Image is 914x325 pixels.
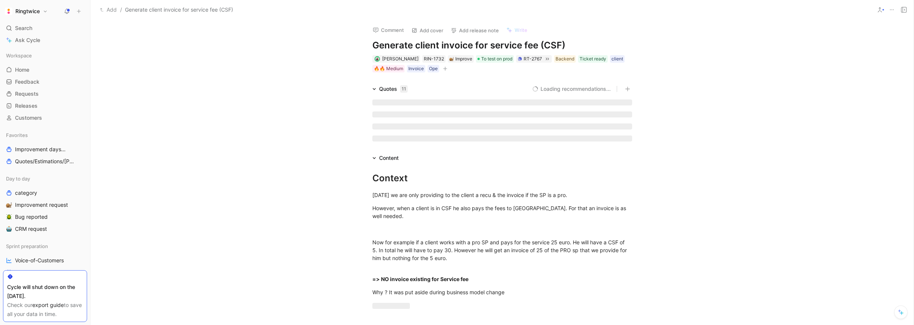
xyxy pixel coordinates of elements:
[369,25,407,35] button: Comment
[3,50,87,61] div: Workspace
[3,35,87,46] a: Ask Cycle
[98,5,119,14] button: Add
[556,55,574,63] div: Backend
[15,90,39,98] span: Requests
[375,57,379,61] img: avatar
[3,173,87,184] div: Day to day
[15,158,75,166] span: Quotes/Estimations/[PERSON_NAME]
[3,241,87,252] div: Sprint preparation
[449,55,472,63] div: Improve
[372,238,632,270] div: Now for example if a client works with a pro SP and pays for the service 25 euro. He will have a ...
[476,55,514,63] div: To test on prod
[369,153,402,162] div: Content
[447,25,502,36] button: Add release note
[3,100,87,111] a: Releases
[6,175,30,182] span: Day to day
[15,66,29,74] span: Home
[515,27,527,33] span: Write
[481,55,512,63] span: To test on prod
[6,242,48,250] span: Sprint preparation
[3,112,87,123] a: Customers
[3,223,87,235] a: 🤖CRM request
[5,224,14,233] button: 🤖
[125,5,233,14] span: Generate client invoice for service fee (CSF)
[408,25,447,36] button: Add cover
[3,129,87,141] div: Favorites
[400,85,408,93] div: 11
[15,36,40,45] span: Ask Cycle
[449,57,454,61] img: 🐌
[3,267,87,278] a: Plan in the sprint
[6,52,32,59] span: Workspace
[15,114,42,122] span: Customers
[3,88,87,99] a: Requests
[3,23,87,34] div: Search
[15,201,68,209] span: Improvement request
[15,225,47,233] span: CRM request
[372,288,632,296] div: Why ? It was put aside during business model change
[382,56,419,62] span: [PERSON_NAME]
[503,25,531,35] button: Write
[3,173,87,235] div: Day to daycategory🐌Improvement request🪲Bug reported🤖CRM request
[372,172,632,185] div: Context
[3,241,87,302] div: Sprint preparationVoice-of-CustomersPlan in the sprint♟️Candidate for next sprint🤖Grooming
[429,65,438,72] div: Ope
[3,255,87,266] a: Voice-of-Customers
[374,65,403,72] div: 🔥🔥 Medium
[3,76,87,87] a: Feedback
[3,6,50,17] button: RingtwiceRingtwice
[372,191,632,199] div: [DATE] we are only providing to the client a recu & the invoice if the SP is a pro.
[372,276,468,282] strong: => NO invoice existing for Service fee
[5,200,14,209] button: 🐌
[3,156,87,167] a: Quotes/Estimations/[PERSON_NAME]
[3,211,87,223] a: 🪲Bug reported
[15,24,32,33] span: Search
[524,55,542,63] div: RT-2767
[580,55,606,63] div: Ticket ready
[3,187,87,199] a: category
[15,8,40,15] h1: Ringtwice
[379,84,408,93] div: Quotes
[15,78,39,86] span: Feedback
[15,269,56,276] span: Plan in the sprint
[15,189,37,197] span: category
[6,214,12,220] img: 🪲
[6,202,12,208] img: 🐌
[611,55,623,63] div: client
[32,302,64,308] a: export guide
[424,55,444,63] div: RIN-1732
[7,283,83,301] div: Cycle will shut down on the [DATE].
[15,146,71,153] span: Improvement days
[120,5,122,14] span: /
[15,213,48,221] span: Bug reported
[3,199,87,211] a: 🐌Improvement request
[448,55,474,63] div: 🐌Improve
[369,84,411,93] div: Quotes11
[3,64,87,75] a: Home
[5,212,14,221] button: 🪲
[372,39,632,51] h1: Generate client invoice for service fee (CSF)
[15,102,38,110] span: Releases
[372,204,632,220] div: However, when a client is in CSF he also pays the fees to [GEOGRAPHIC_DATA]. For that an invoice ...
[7,301,83,319] div: Check our to save all your data in time.
[408,65,424,72] div: Invoice
[379,153,399,162] div: Content
[532,84,611,93] button: Loading recommendations...
[3,144,87,155] a: Improvement daysTeam view
[6,226,12,232] img: 🤖
[15,257,64,264] span: Voice-of-Customers
[5,8,12,15] img: Ringtwice
[6,131,28,139] span: Favorites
